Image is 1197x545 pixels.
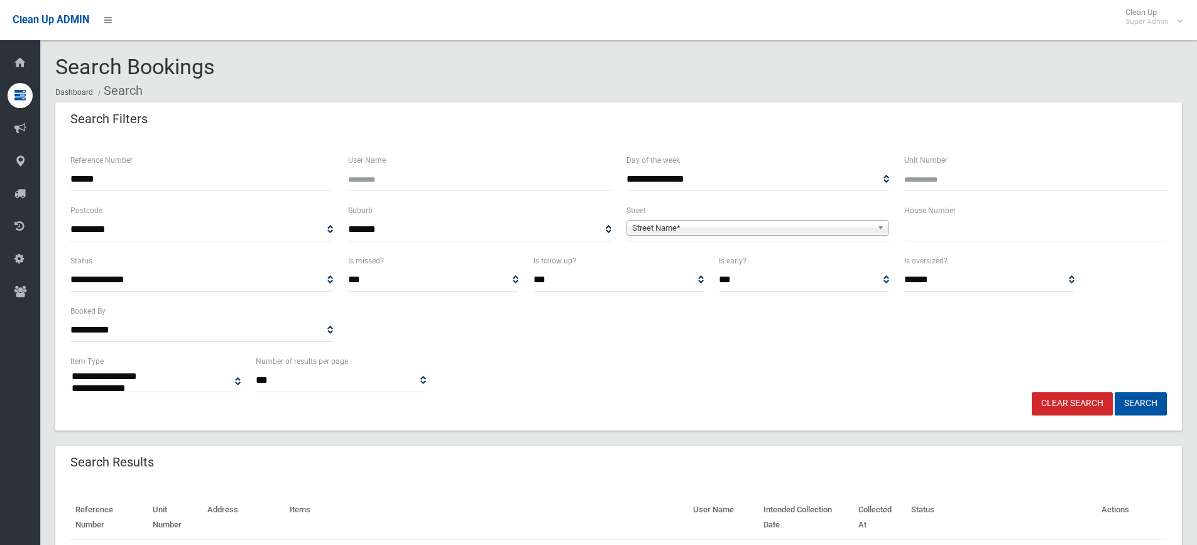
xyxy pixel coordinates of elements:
a: Dashboard [55,88,93,97]
span: Clean Up ADMIN [13,14,89,26]
label: House Number [904,204,956,217]
label: Item Type [70,355,104,368]
header: Search Filters [55,107,163,131]
label: Day of the week [626,153,680,167]
label: Is missed? [348,254,384,268]
a: Clear Search [1032,392,1113,416]
button: Search [1115,392,1167,416]
label: Is follow up? [533,254,576,268]
label: Is early? [719,254,746,268]
th: Collected At [853,496,906,539]
label: User Name [348,153,386,167]
th: Status [906,496,1096,539]
th: Unit Number [148,496,202,539]
li: Search [95,79,143,102]
th: User Name [688,496,758,539]
th: Actions [1096,496,1167,539]
span: Search Bookings [55,54,215,79]
label: Suburb [348,204,373,217]
label: Postcode [70,204,102,217]
label: Booked By [70,304,106,318]
label: Is oversized? [904,254,948,268]
th: Items [285,496,688,539]
label: Number of results per page [256,355,348,368]
span: Street Name* [632,221,872,236]
th: Address [202,496,285,539]
small: Super Admin [1125,17,1169,26]
label: Status [70,254,92,268]
span: Clean Up [1119,8,1181,26]
th: Intended Collection Date [758,496,853,539]
label: Street [626,204,646,217]
label: Reference Number [70,153,133,167]
label: Unit Number [904,153,948,167]
th: Reference Number [70,496,148,539]
header: Search Results [55,450,169,475]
